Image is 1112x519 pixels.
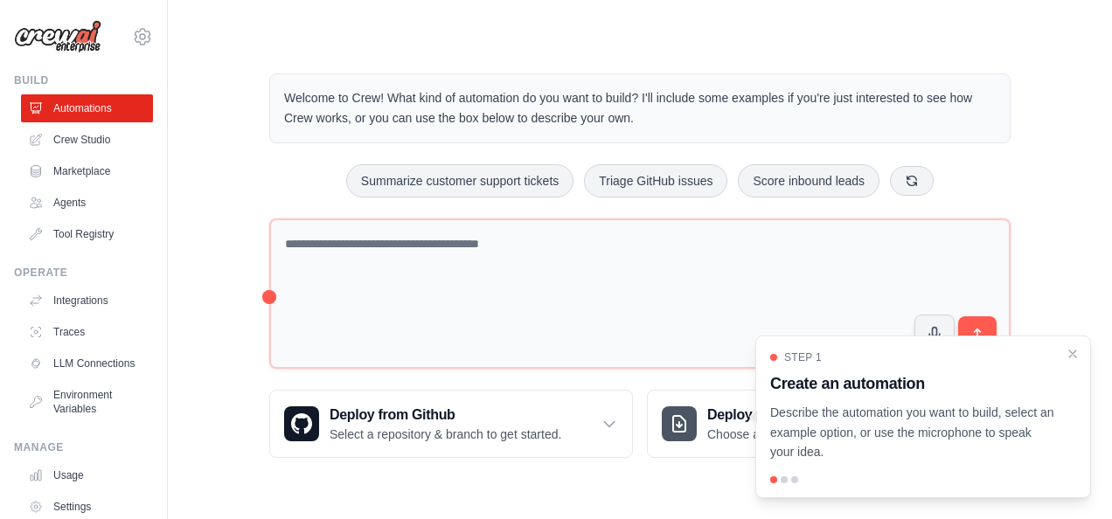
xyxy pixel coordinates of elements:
span: Step 1 [784,350,822,364]
button: Close walkthrough [1066,347,1080,361]
a: Automations [21,94,153,122]
a: Traces [21,318,153,346]
a: LLM Connections [21,349,153,377]
p: Select a repository & branch to get started. [330,426,561,443]
a: Marketplace [21,157,153,185]
a: Tool Registry [21,220,153,248]
div: Manage [14,440,153,454]
button: Triage GitHub issues [584,164,727,197]
h3: Deploy from zip file [707,405,855,426]
div: Build [14,73,153,87]
button: Summarize customer support tickets [346,164,573,197]
p: Choose a zip file to upload. [707,426,855,443]
h3: Deploy from Github [330,405,561,426]
a: Integrations [21,287,153,315]
p: Describe the automation you want to build, select an example option, or use the microphone to spe... [770,403,1055,462]
img: Logo [14,20,101,53]
h3: Create an automation [770,371,1055,396]
div: Operate [14,266,153,280]
p: Welcome to Crew! What kind of automation do you want to build? I'll include some examples if you'... [284,88,996,128]
a: Usage [21,461,153,489]
a: Crew Studio [21,126,153,154]
a: Environment Variables [21,381,153,423]
a: Agents [21,189,153,217]
button: Score inbound leads [738,164,879,197]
